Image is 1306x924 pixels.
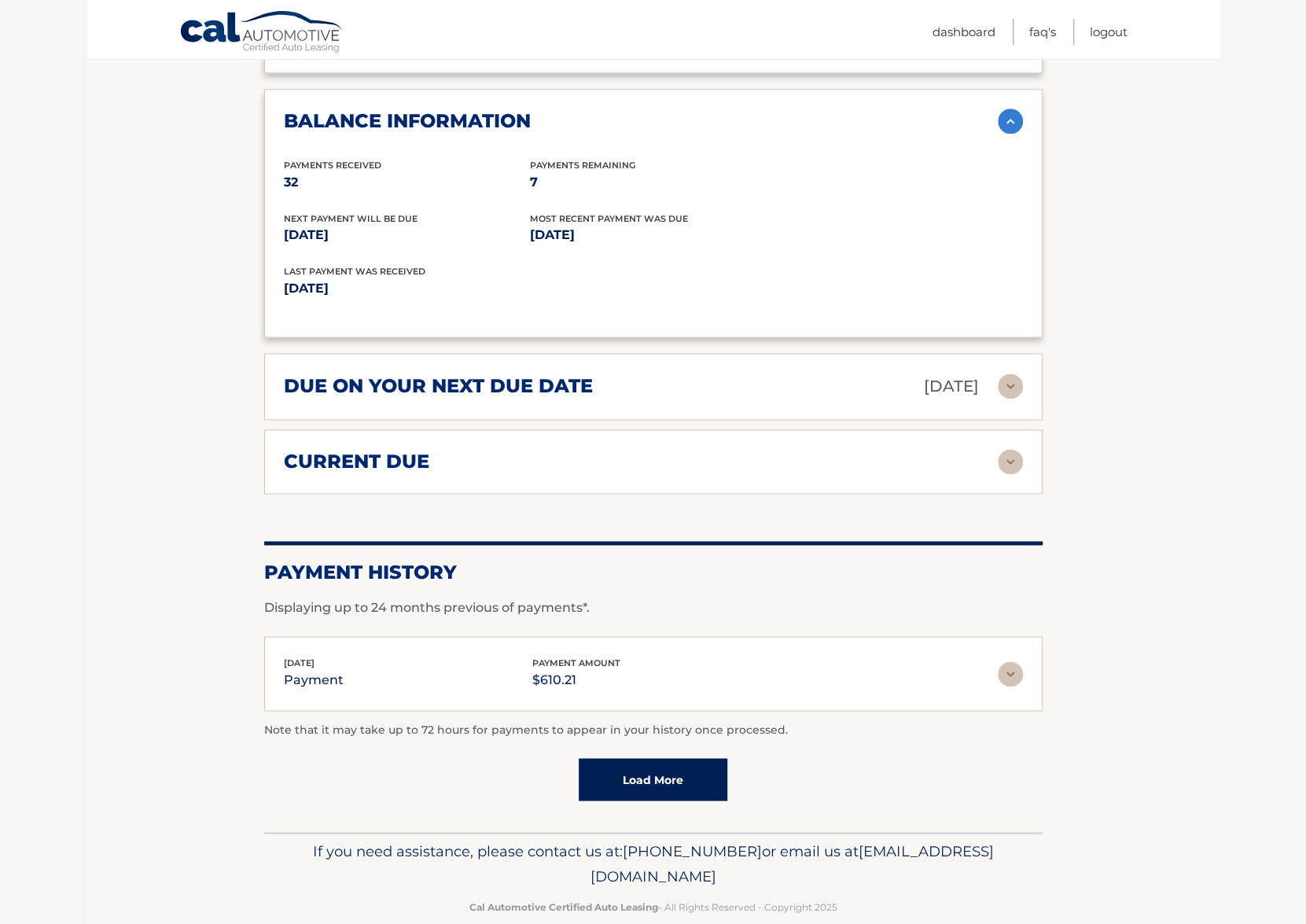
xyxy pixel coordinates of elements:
[264,561,1043,584] h2: Payment History
[532,657,620,668] span: payment amount
[264,598,1043,617] p: Displaying up to 24 months previous of payments*.
[933,19,995,45] a: Dashboard
[998,109,1023,134] img: accordion-active.svg
[284,224,530,246] p: [DATE]
[284,669,344,691] p: payment
[284,657,315,668] span: [DATE]
[532,669,620,691] p: $610.21
[530,171,776,193] p: 7
[274,898,1032,915] p: - All Rights Reserved - Copyright 2025
[1029,19,1056,45] a: FAQ's
[274,838,1032,889] p: If you need assistance, please contact us at: or email us at
[284,213,418,224] span: Next Payment will be due
[284,160,381,171] span: Payments Received
[623,841,762,860] span: [PHONE_NUMBER]
[179,10,344,56] a: Cal Automotive
[1090,19,1128,45] a: Logout
[284,450,429,473] h2: current due
[998,374,1023,399] img: accordion-rest.svg
[264,720,1043,739] p: Note that it may take up to 72 hours for payments to appear in your history once processed.
[284,109,531,133] h2: balance information
[530,224,776,246] p: [DATE]
[579,758,727,801] a: Load More
[530,213,688,224] span: Most Recent Payment Was Due
[530,160,635,171] span: Payments Remaining
[469,900,658,912] strong: Cal Automotive Certified Auto Leasing
[284,266,425,277] span: Last Payment was received
[284,278,653,300] p: [DATE]
[284,171,530,193] p: 32
[284,374,593,398] h2: due on your next due date
[998,661,1023,687] img: accordion-rest.svg
[998,449,1023,474] img: accordion-rest.svg
[924,373,979,400] p: [DATE]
